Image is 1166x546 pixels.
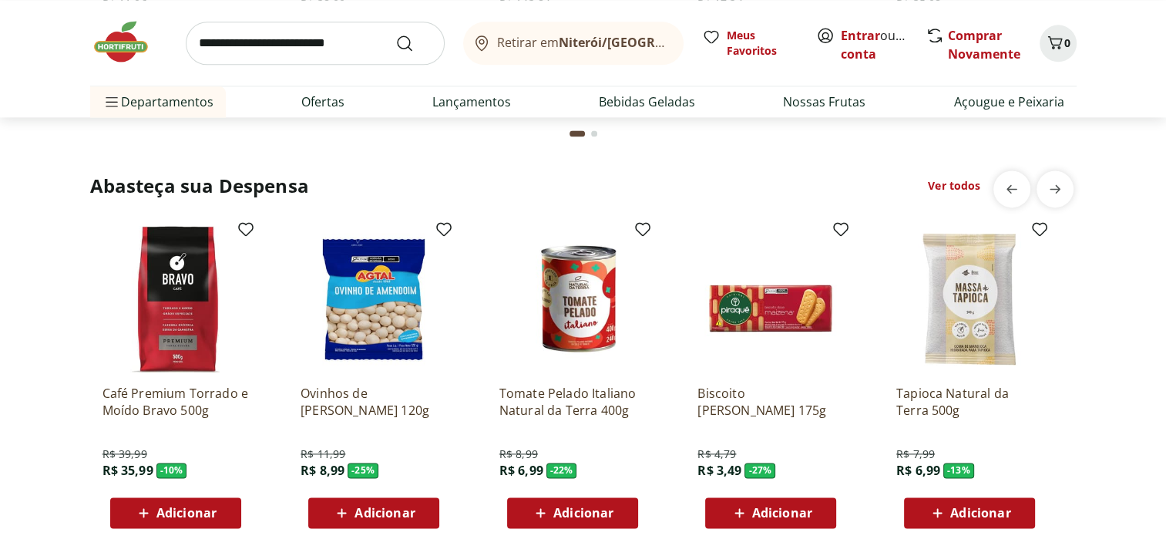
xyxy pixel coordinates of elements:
[727,28,798,59] span: Meus Favoritos
[546,463,577,478] span: - 22 %
[499,447,538,462] span: R$ 8,99
[301,226,447,372] img: Ovinhos de Amendoim Agtal 120g
[348,463,378,478] span: - 25 %
[559,34,734,51] b: Niterói/[GEOGRAPHIC_DATA]
[702,28,798,59] a: Meus Favoritos
[90,174,309,198] h2: Abasteça sua Despensa
[1064,35,1070,50] span: 0
[566,115,588,152] button: Current page from fs-carousel
[355,507,415,519] span: Adicionar
[499,385,646,419] a: Tomate Pelado Italiano Natural da Terra 400g
[110,497,241,528] button: Adicionar
[896,385,1043,419] a: Tapioca Natural da Terra 500g
[993,170,1030,207] button: previous
[697,385,844,419] a: Biscoito [PERSON_NAME] 175g
[499,462,543,479] span: R$ 6,99
[102,83,213,120] span: Departamentos
[697,447,736,462] span: R$ 4,79
[102,83,121,120] button: Menu
[156,507,217,519] span: Adicionar
[697,226,844,372] img: Biscoito Maizena Piraque 175g
[841,27,880,44] a: Entrar
[950,507,1010,519] span: Adicionar
[102,385,249,419] a: Café Premium Torrado e Moído Bravo 500g
[301,93,344,111] a: Ofertas
[896,447,935,462] span: R$ 7,99
[102,447,147,462] span: R$ 39,99
[499,226,646,372] img: Tomate Pelado Italiano Natural da Terra 400g
[928,178,980,194] a: Ver todos
[432,93,511,111] a: Lançamentos
[90,19,167,65] img: Hortifruti
[553,507,613,519] span: Adicionar
[697,462,741,479] span: R$ 3,49
[599,93,695,111] a: Bebidas Geladas
[463,22,684,65] button: Retirar emNiterói/[GEOGRAPHIC_DATA]
[507,497,638,528] button: Adicionar
[896,226,1043,372] img: Tapioca Natural da Terra 500g
[841,27,926,62] a: Criar conta
[1037,170,1074,207] button: next
[841,26,909,63] span: ou
[705,497,836,528] button: Adicionar
[301,385,447,419] a: Ovinhos de [PERSON_NAME] 120g
[943,463,974,478] span: - 13 %
[308,497,439,528] button: Adicionar
[752,507,812,519] span: Adicionar
[301,462,344,479] span: R$ 8,99
[904,497,1035,528] button: Adicionar
[1040,25,1077,62] button: Carrinho
[186,22,445,65] input: search
[953,93,1064,111] a: Açougue e Peixaria
[102,226,249,372] img: Café Premium Torrado e Moído Bravo 500g
[395,34,432,52] button: Submit Search
[102,462,153,479] span: R$ 35,99
[948,27,1020,62] a: Comprar Novamente
[497,35,667,49] span: Retirar em
[896,462,940,479] span: R$ 6,99
[588,115,600,152] button: Go to page 2 from fs-carousel
[156,463,187,478] span: - 10 %
[301,447,345,462] span: R$ 11,99
[744,463,775,478] span: - 27 %
[783,93,865,111] a: Nossas Frutas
